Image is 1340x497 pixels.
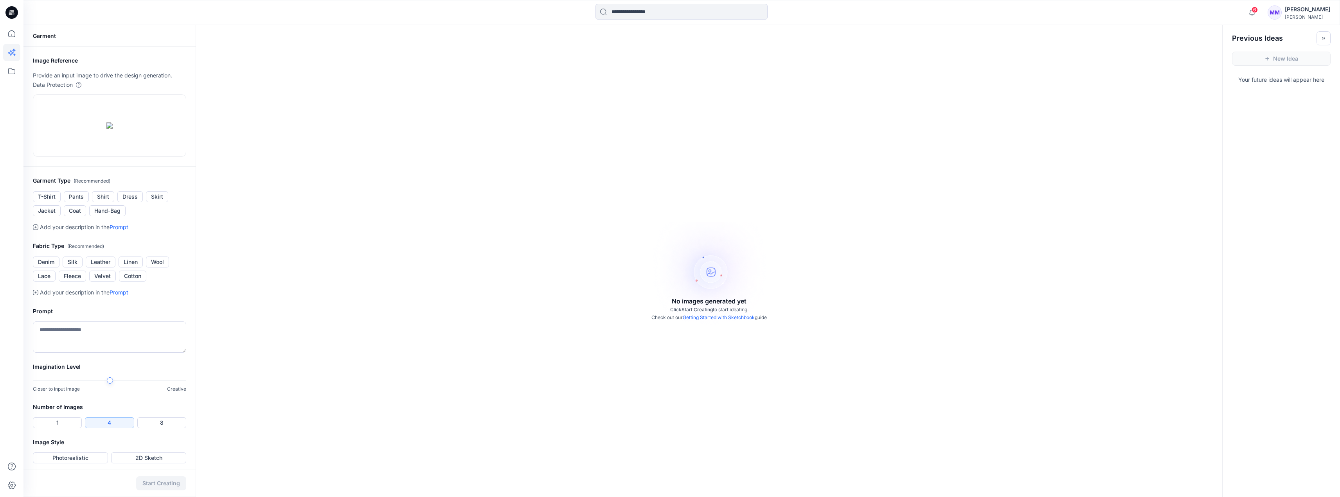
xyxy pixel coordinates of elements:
[86,257,115,267] button: Leather
[33,271,56,282] button: Lace
[33,385,80,393] p: Closer to input image
[146,191,168,202] button: Skirt
[89,205,126,216] button: Hand-Bag
[40,222,128,232] p: Add your description in the
[67,243,104,249] span: ( Recommended )
[33,71,186,80] p: Provide an input image to drive the design generation.
[683,314,755,320] a: Getting Started with Sketchbook
[1317,31,1331,45] button: Toggle idea bar
[651,306,767,321] p: Click to start ideating. Check out our guide
[33,241,186,251] h2: Fabric Type
[92,191,114,202] button: Shirt
[111,452,186,463] button: 2D Sketch
[64,205,86,216] button: Coat
[1252,7,1258,13] span: 6
[1285,14,1330,20] div: [PERSON_NAME]
[1223,72,1340,84] p: Your future ideas will appear here
[33,362,186,371] h2: Imagination Level
[63,257,83,267] button: Silk
[672,296,746,306] p: No images generated yet
[146,257,169,267] button: Wool
[110,289,128,296] a: Prompt
[33,402,186,412] h2: Number of Images
[33,205,61,216] button: Jacket
[74,178,110,184] span: ( Recommended )
[117,191,143,202] button: Dress
[33,307,186,316] h2: Prompt
[137,417,186,428] button: 8
[33,417,82,428] button: 1
[682,307,713,312] span: Start Creating
[33,80,73,90] p: Data Protection
[64,191,89,202] button: Pants
[59,271,86,282] button: Fleece
[110,224,128,230] a: Prompt
[85,417,134,428] button: 4
[1268,5,1282,20] div: MM
[33,191,61,202] button: T-Shirt
[33,452,108,463] button: Photorealistic
[119,271,146,282] button: Cotton
[89,271,116,282] button: Velvet
[33,176,186,186] h2: Garment Type
[1285,5,1330,14] div: [PERSON_NAME]
[33,257,59,267] button: Denim
[40,288,128,297] p: Add your description in the
[167,385,186,393] p: Creative
[33,56,186,65] h2: Image Reference
[1232,34,1283,43] h2: Previous Ideas
[33,438,186,447] h2: Image Style
[119,257,143,267] button: Linen
[106,122,113,129] img: eyJhbGciOiJIUzI1NiIsImtpZCI6IjAiLCJzbHQiOiJzZXMiLCJ0eXAiOiJKV1QifQ.eyJkYXRhIjp7InR5cGUiOiJzdG9yYW...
